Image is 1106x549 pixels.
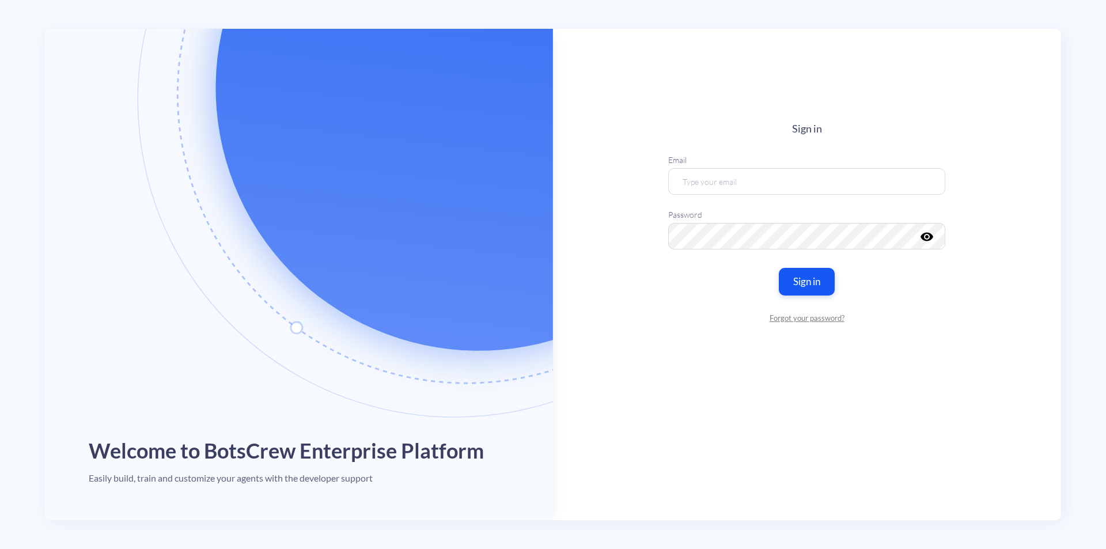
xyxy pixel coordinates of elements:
button: Sign in [779,267,835,295]
h4: Sign in [668,123,945,135]
h4: Easily build, train and customize your agents with the developer support [89,472,373,483]
i: visibility [921,229,934,243]
label: Password [668,208,945,220]
h1: Welcome to BotsCrew Enterprise Platform [89,438,484,463]
button: visibility [921,229,932,236]
a: Forgot your password? [668,312,945,324]
label: Email [668,153,945,165]
input: Type your email [668,168,945,194]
